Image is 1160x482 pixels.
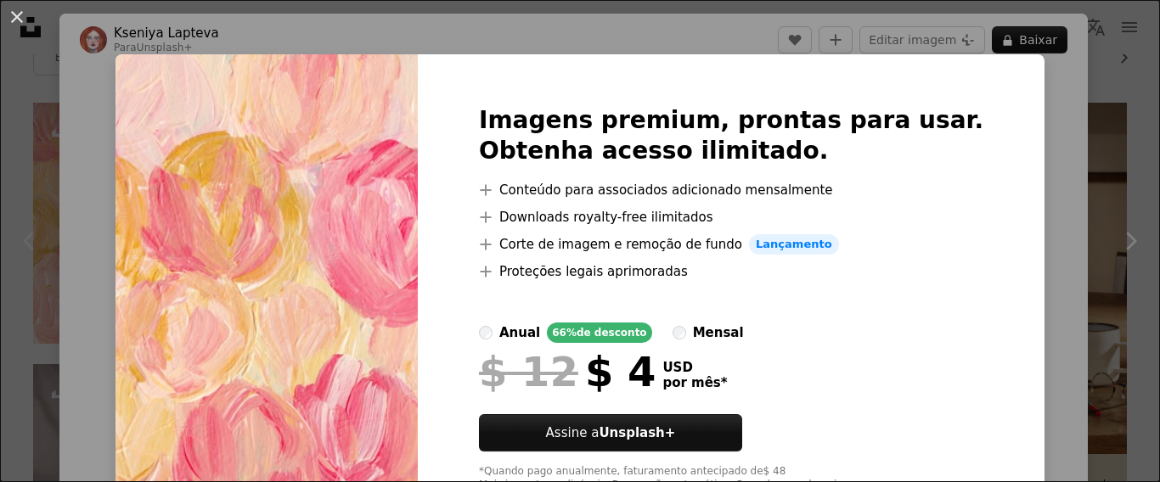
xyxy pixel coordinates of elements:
li: Proteções legais aprimoradas [479,261,983,282]
div: anual [499,322,540,343]
li: Corte de imagem e remoção de fundo [479,234,983,255]
button: Assine aUnsplash+ [479,414,742,451]
span: por mês * [662,375,727,390]
span: USD [662,360,727,375]
div: 66% de desconto [547,322,651,343]
span: $ 12 [479,350,578,394]
h2: Imagens premium, prontas para usar. Obtenha acesso ilimitado. [479,105,983,166]
li: Downloads royalty-free ilimitados [479,207,983,227]
span: Lançamento [749,234,839,255]
li: Conteúdo para associados adicionado mensalmente [479,180,983,200]
strong: Unsplash+ [599,425,675,440]
div: mensal [693,322,744,343]
input: mensal [673,326,686,339]
div: $ 4 [479,350,656,394]
input: anual66%de desconto [479,326,493,339]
